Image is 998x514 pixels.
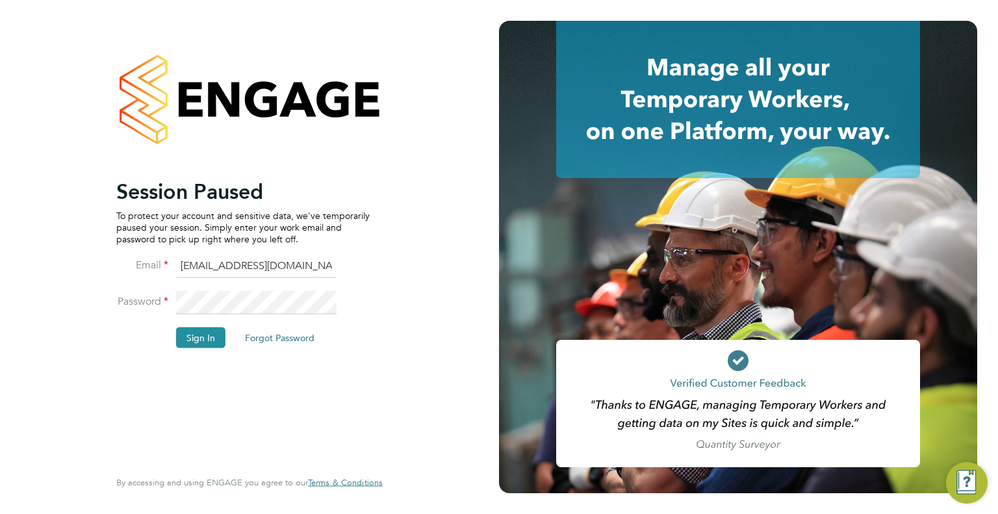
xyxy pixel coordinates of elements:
span: Terms & Conditions [308,477,383,488]
p: To protect your account and sensitive data, we've temporarily paused your session. Simply enter y... [116,209,370,245]
button: Sign In [176,327,225,348]
label: Email [116,258,168,272]
button: Engage Resource Center [946,462,988,504]
span: By accessing and using ENGAGE you agree to our [116,477,383,488]
h2: Session Paused [116,178,370,204]
input: Enter your work email... [176,255,337,278]
button: Forgot Password [235,327,325,348]
label: Password [116,294,168,308]
a: Terms & Conditions [308,478,383,488]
